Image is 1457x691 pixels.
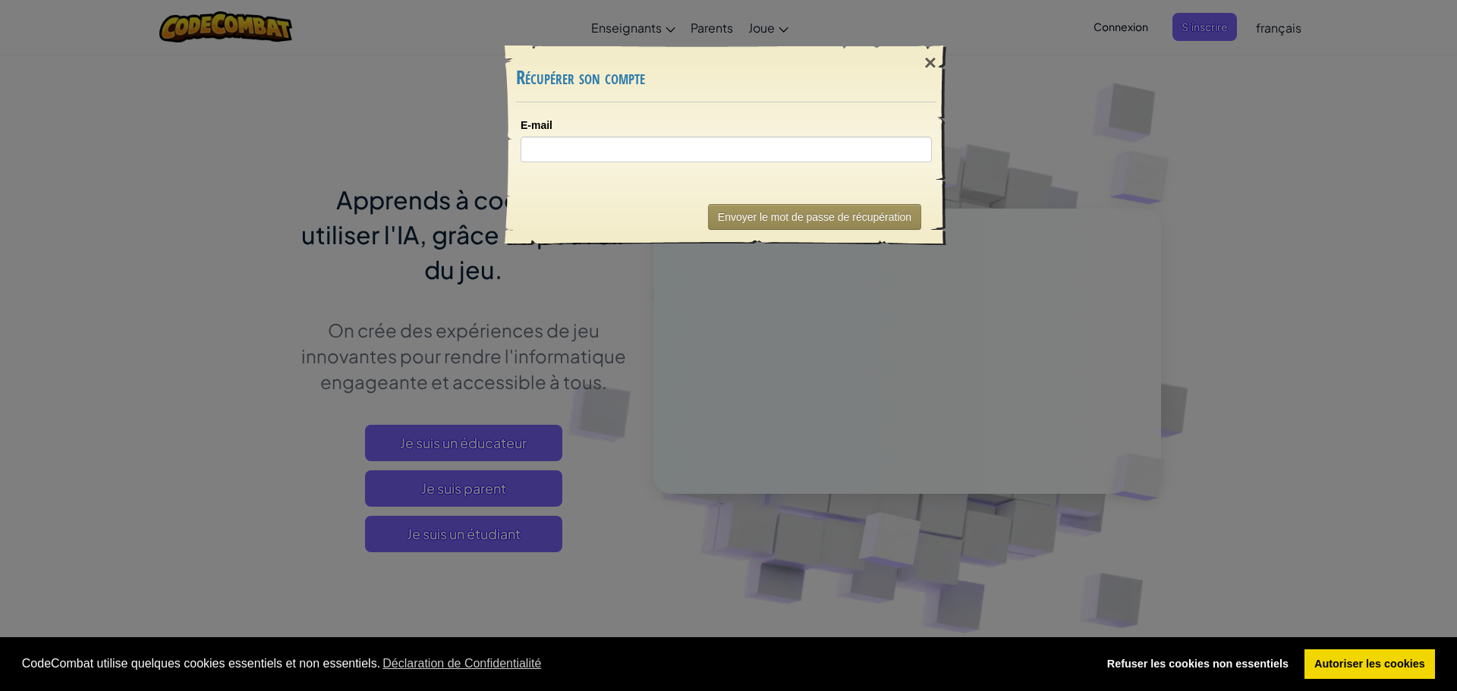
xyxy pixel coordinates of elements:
a: allow cookies [1304,649,1436,680]
label: E-mail [521,118,552,133]
h3: Récupérer son compte [516,68,936,88]
div: × [913,41,948,85]
button: Envoyer le mot de passe de récupération [708,204,921,230]
a: deny cookies [1097,649,1298,680]
a: learn more about cookies [380,652,543,675]
span: CodeCombat utilise quelques cookies essentiels et non essentiels. [22,652,1084,675]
